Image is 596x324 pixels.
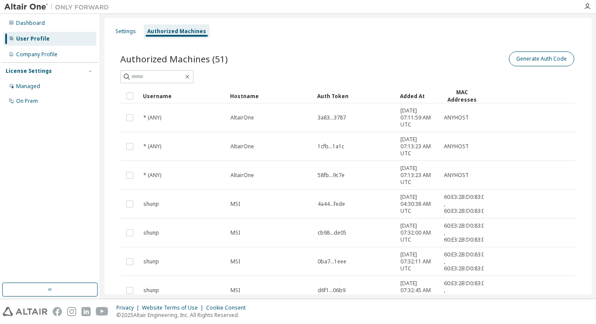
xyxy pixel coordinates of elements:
[400,136,436,157] span: [DATE] 07:13:23 AM UTC
[444,172,469,179] span: ANYHOST
[4,3,113,11] img: Altair One
[16,20,45,27] div: Dashboard
[16,83,40,90] div: Managed
[400,280,436,301] span: [DATE] 07:32:45 AM UTC
[444,280,489,301] span: 60:E3:2B:D0:83:D8 , 60:E3:2B:D0:83:DC
[230,229,240,236] span: MSI
[96,307,108,316] img: youtube.svg
[3,307,47,316] img: altair_logo.svg
[318,201,345,208] span: 4a44...fede
[16,98,38,105] div: On Prem
[230,258,240,265] span: MSI
[143,114,161,121] span: * (ANY)
[16,35,50,42] div: User Profile
[230,114,254,121] span: AltairOne
[53,307,62,316] img: facebook.svg
[81,307,91,316] img: linkedin.svg
[120,53,228,65] span: Authorized Machines (51)
[116,304,142,311] div: Privacy
[230,143,254,150] span: AltairOne
[317,89,393,103] div: Auth Token
[6,68,52,75] div: License Settings
[143,229,159,236] span: shunp
[142,304,206,311] div: Website Terms of Use
[509,51,574,66] button: Generate Auth Code
[444,251,489,272] span: 60:E3:2B:D0:83:D8 , 60:E3:2B:D0:83:DC
[230,287,240,294] span: MSI
[230,172,254,179] span: AltairOne
[143,201,159,208] span: shunp
[318,258,346,265] span: 0ba7...1eee
[206,304,251,311] div: Cookie Consent
[444,222,489,243] span: 60:E3:2B:D0:83:D8 , 60:E3:2B:D0:83:DC
[444,114,469,121] span: ANYHOST
[143,172,161,179] span: * (ANY)
[230,89,310,103] div: Hostname
[318,114,346,121] span: 3a83...3787
[116,311,251,319] p: © 2025 Altair Engineering, Inc. All Rights Reserved.
[143,89,223,103] div: Username
[67,307,76,316] img: instagram.svg
[318,172,345,179] span: 58fb...9c7e
[400,165,436,186] span: [DATE] 07:13:23 AM UTC
[147,28,206,35] div: Authorized Machines
[230,201,240,208] span: MSI
[400,107,436,128] span: [DATE] 07:11:59 AM UTC
[143,258,159,265] span: shunp
[143,287,159,294] span: shunp
[400,194,436,215] span: [DATE] 04:30:38 AM UTC
[400,222,436,243] span: [DATE] 07:32:00 AM UTC
[444,89,480,103] div: MAC Addresses
[115,28,136,35] div: Settings
[400,251,436,272] span: [DATE] 07:32:11 AM UTC
[16,51,58,58] div: Company Profile
[318,229,346,236] span: cb98...de05
[318,143,344,150] span: 1cfb...1a1c
[400,89,437,103] div: Added At
[444,143,469,150] span: ANYHOST
[143,143,161,150] span: * (ANY)
[318,287,345,294] span: d6f1...06b9
[444,194,489,215] span: 60:E3:2B:D0:83:D8 , 60:E3:2B:D0:83:DC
